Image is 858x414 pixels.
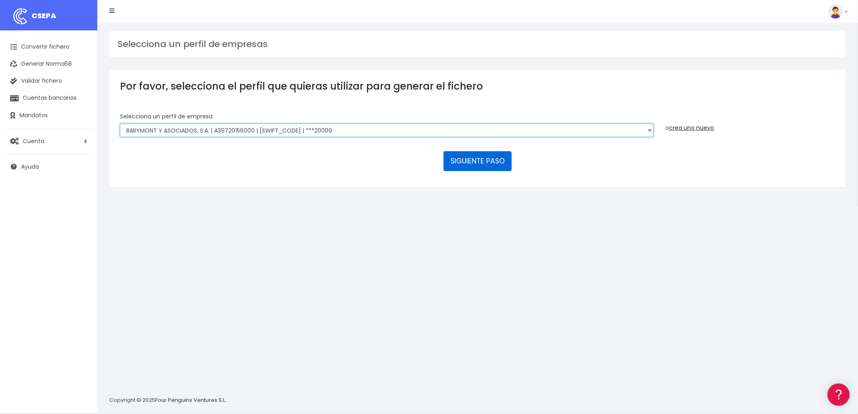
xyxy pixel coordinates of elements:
a: Four Penguins Ventures S.L. [155,396,226,404]
a: POWERED BY ENCHANT [112,234,156,241]
a: Generar Norma58 [4,56,93,73]
a: Mandatos [4,107,93,124]
a: Ayuda [4,158,93,175]
h3: Por favor, selecciona el perfil que quieras utilizar para generar el fichero [120,80,835,92]
div: o [666,112,836,132]
img: logo [10,6,30,26]
div: Información general [8,56,154,64]
img: profile [828,4,843,19]
a: Formatos [8,103,154,115]
a: General [8,174,154,187]
span: CSEPA [32,11,56,21]
div: Facturación [8,161,154,169]
a: Perfiles de empresas [8,140,154,153]
button: SIGUIENTE PASO [444,151,512,171]
span: Ayuda [21,163,39,171]
h3: Selecciona un perfil de empresas [118,39,838,49]
span: Cuenta [23,137,44,145]
p: Copyright © 2025 . [109,396,227,405]
button: Contáctanos [8,217,154,231]
a: crea uno nuevo [669,124,714,132]
a: Convertir fichero [4,39,93,56]
a: Cuenta [4,133,93,150]
a: Cuentas bancarias [4,90,93,107]
div: Programadores [8,195,154,202]
a: Videotutoriales [8,128,154,140]
a: API [8,207,154,220]
a: Información general [8,69,154,82]
a: Problemas habituales [8,115,154,128]
div: Convertir ficheros [8,90,154,97]
label: Selecciona un perfíl de empresa [120,112,212,121]
a: Validar fichero [4,73,93,90]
